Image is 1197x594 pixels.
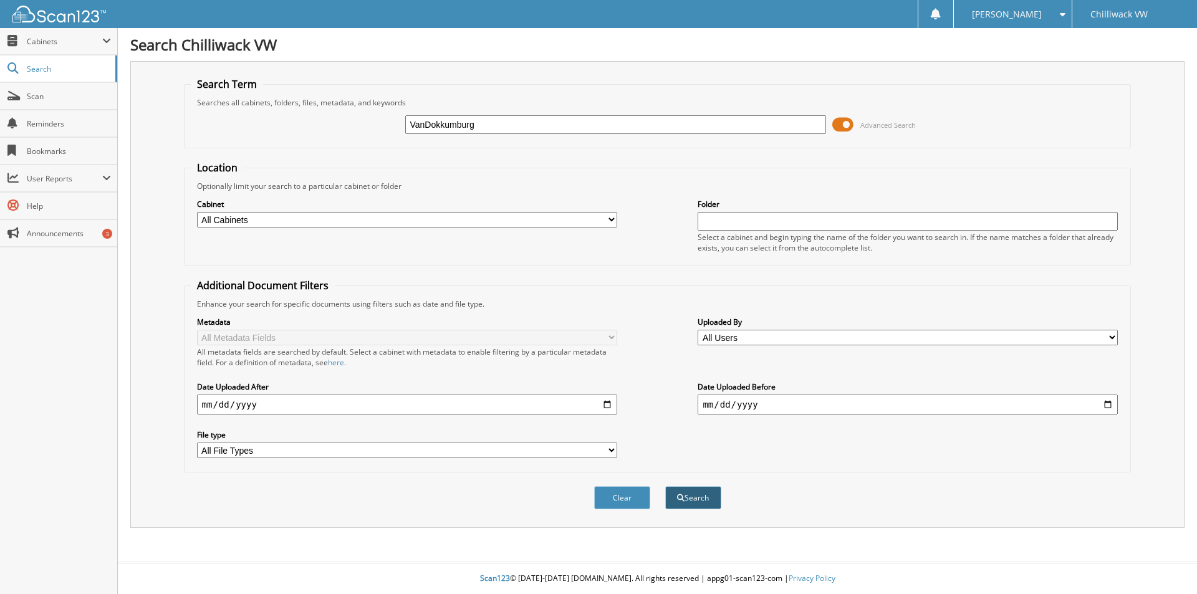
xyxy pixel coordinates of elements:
[27,173,102,184] span: User Reports
[102,229,112,239] div: 3
[27,64,109,74] span: Search
[698,395,1118,414] input: end
[191,97,1125,108] div: Searches all cabinets, folders, files, metadata, and keywords
[27,146,111,156] span: Bookmarks
[698,381,1118,392] label: Date Uploaded Before
[27,118,111,129] span: Reminders
[197,199,617,209] label: Cabinet
[594,486,650,509] button: Clear
[27,228,111,239] span: Announcements
[197,381,617,392] label: Date Uploaded After
[191,77,263,91] legend: Search Term
[698,232,1118,253] div: Select a cabinet and begin typing the name of the folder you want to search in. If the name match...
[191,161,244,175] legend: Location
[191,279,335,292] legend: Additional Document Filters
[27,201,111,211] span: Help
[197,317,617,327] label: Metadata
[27,36,102,47] span: Cabinets
[1090,11,1148,18] span: Chilliwack VW
[698,199,1118,209] label: Folder
[191,299,1125,309] div: Enhance your search for specific documents using filters such as date and file type.
[860,120,916,130] span: Advanced Search
[665,486,721,509] button: Search
[12,6,106,22] img: scan123-logo-white.svg
[197,429,617,440] label: File type
[789,573,835,583] a: Privacy Policy
[27,91,111,102] span: Scan
[197,395,617,414] input: start
[191,181,1125,191] div: Optionally limit your search to a particular cabinet or folder
[197,347,617,368] div: All metadata fields are searched by default. Select a cabinet with metadata to enable filtering b...
[118,563,1197,594] div: © [DATE]-[DATE] [DOMAIN_NAME]. All rights reserved | appg01-scan123-com |
[480,573,510,583] span: Scan123
[130,34,1185,55] h1: Search Chilliwack VW
[328,357,344,368] a: here
[972,11,1042,18] span: [PERSON_NAME]
[698,317,1118,327] label: Uploaded By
